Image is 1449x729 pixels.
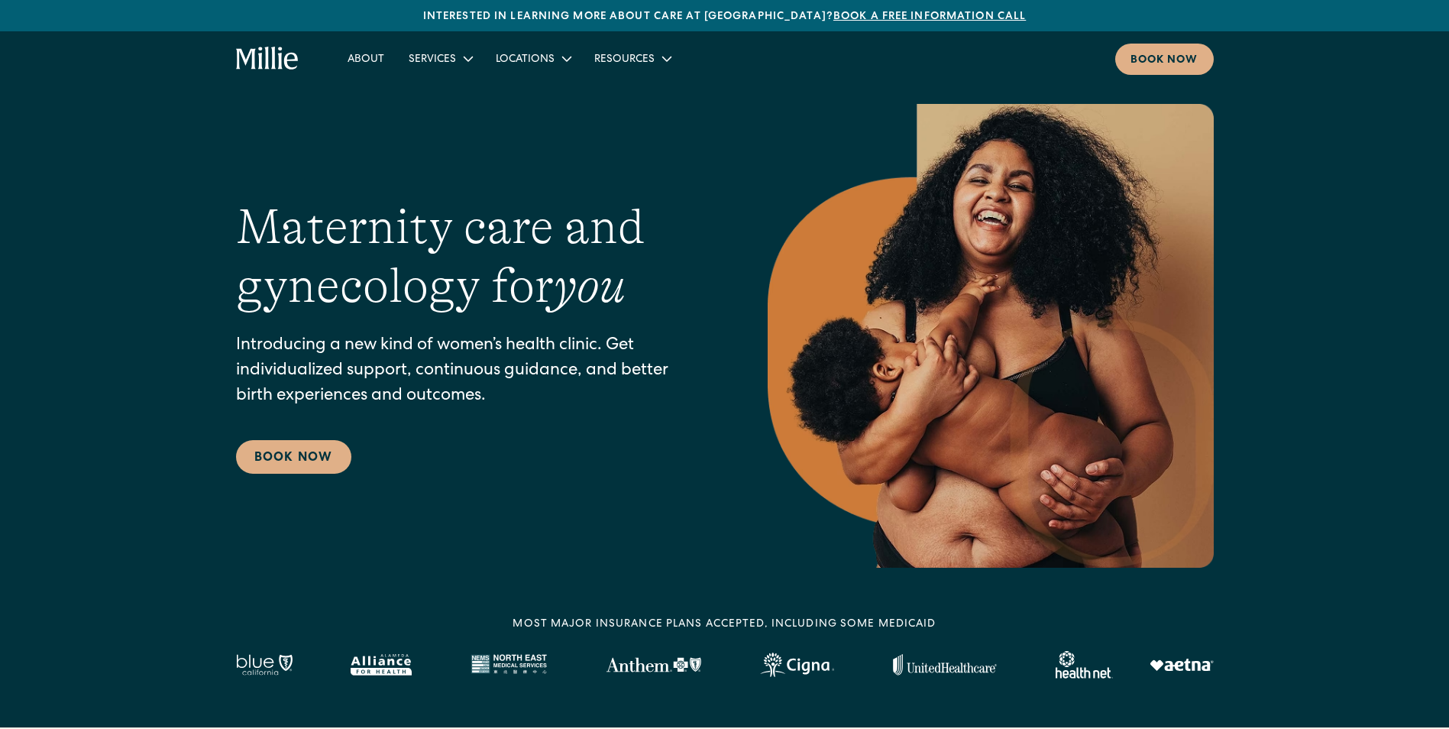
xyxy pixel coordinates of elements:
div: MOST MAJOR INSURANCE PLANS ACCEPTED, INCLUDING some MEDICAID [513,617,936,633]
img: Aetna logo [1150,659,1214,671]
img: Healthnet logo [1056,651,1113,679]
a: Book a free information call [833,11,1026,22]
div: Locations [496,52,555,68]
a: Book now [1115,44,1214,75]
img: Alameda Alliance logo [351,654,411,676]
img: Smiling mother with her baby in arms, celebrating body positivity and the nurturing bond of postp... [768,104,1214,568]
p: Introducing a new kind of women’s health clinic. Get individualized support, continuous guidance,... [236,334,707,410]
img: Cigna logo [760,653,834,677]
a: Book Now [236,440,351,474]
img: United Healthcare logo [893,654,997,676]
img: North East Medical Services logo [471,654,547,676]
div: Locations [484,46,582,71]
em: you [554,258,626,313]
a: home [236,47,299,71]
div: Services [409,52,456,68]
h1: Maternity care and gynecology for [236,198,707,316]
img: Blue California logo [236,654,293,676]
div: Services [396,46,484,71]
a: About [335,46,396,71]
div: Resources [582,46,682,71]
img: Anthem Logo [606,657,701,672]
div: Resources [594,52,655,68]
div: Book now [1130,53,1198,69]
